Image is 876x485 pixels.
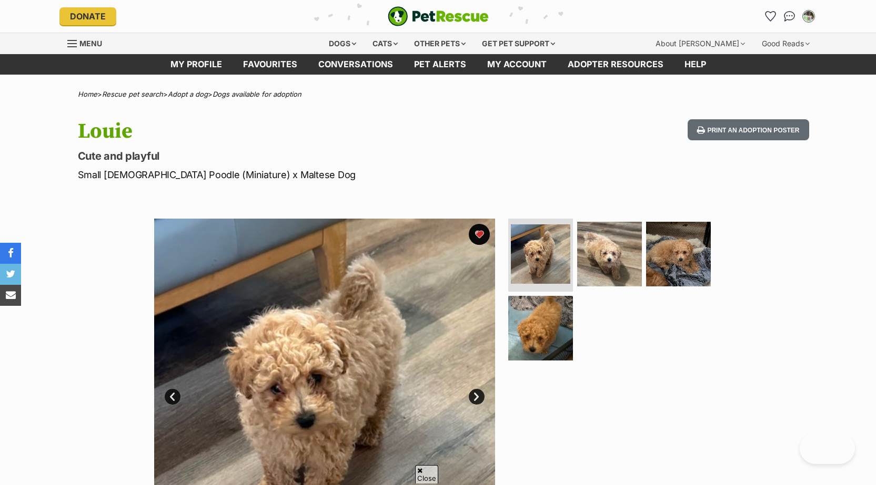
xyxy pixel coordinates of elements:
div: Cats [365,33,405,54]
a: Menu [67,33,109,52]
p: Cute and playful [78,149,523,163]
iframe: Help Scout Beacon - Open [800,432,855,464]
div: About [PERSON_NAME] [648,33,752,54]
span: Close [415,465,438,483]
a: Next [469,389,485,405]
a: Pet alerts [404,54,477,75]
div: Other pets [407,33,473,54]
a: Adopt a dog [168,90,208,98]
img: Photo of Louie [577,222,642,286]
a: Help [674,54,717,75]
a: PetRescue [388,6,489,26]
a: Donate [59,7,116,25]
img: Photo of Louie [511,224,570,284]
a: Conversations [781,8,798,25]
a: Rescue pet search [102,90,163,98]
ul: Account quick links [762,8,817,25]
span: Menu [79,39,102,48]
img: logo-e224e6f780fb5917bec1dbf3a21bbac754714ae5b6737aabdf751b685950b380.svg [388,6,489,26]
p: Small [DEMOGRAPHIC_DATA] Poodle (Miniature) x Maltese Dog [78,168,523,182]
a: Dogs available for adoption [213,90,301,98]
a: My profile [160,54,233,75]
img: Photo of Louie [646,222,711,286]
img: Photo of Louie [508,296,573,360]
button: favourite [469,224,490,245]
a: Home [78,90,97,98]
a: Favourites [233,54,308,75]
div: Good Reads [754,33,817,54]
img: chat-41dd97257d64d25036548639549fe6c8038ab92f7586957e7f3b1b290dea8141.svg [784,11,795,22]
h1: Louie [78,119,523,143]
a: My account [477,54,557,75]
div: > > > [52,90,825,98]
div: Dogs [321,33,364,54]
a: Prev [165,389,180,405]
a: Favourites [762,8,779,25]
button: My account [800,8,817,25]
img: Virpi Barrett profile pic [803,11,814,22]
a: conversations [308,54,404,75]
a: Adopter resources [557,54,674,75]
div: Get pet support [475,33,562,54]
button: Print an adoption poster [688,119,809,141]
